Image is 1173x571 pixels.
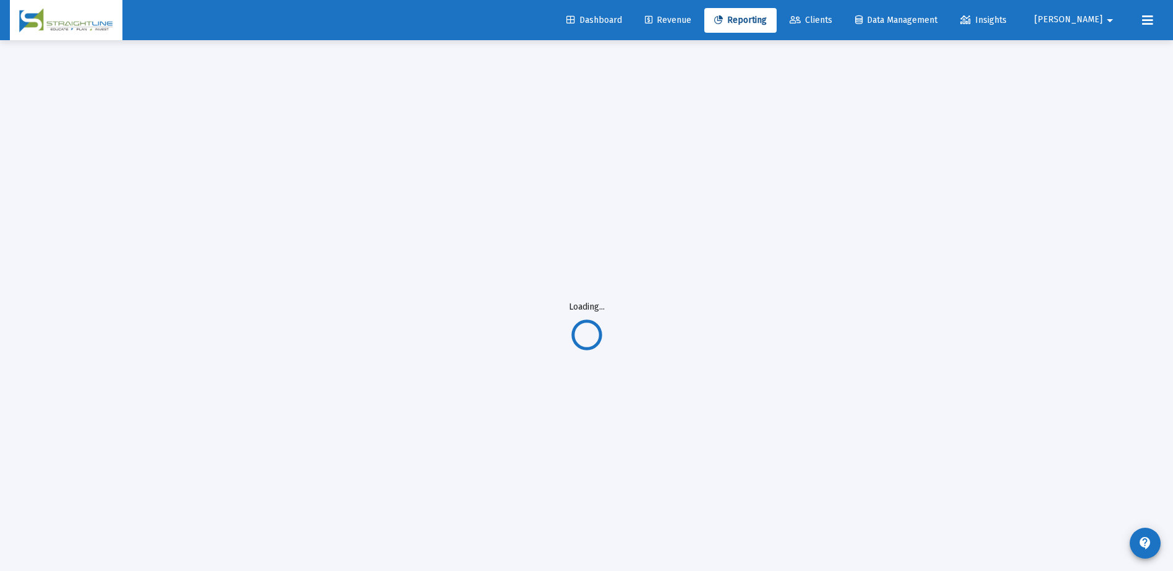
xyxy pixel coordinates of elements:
a: Insights [950,8,1017,33]
a: Reporting [704,8,777,33]
span: Reporting [714,15,767,25]
button: [PERSON_NAME] [1020,7,1132,32]
img: Dashboard [19,8,113,33]
span: [PERSON_NAME] [1034,15,1103,25]
span: Data Management [855,15,937,25]
span: Dashboard [566,15,622,25]
span: Clients [790,15,832,25]
a: Clients [780,8,842,33]
a: Data Management [845,8,947,33]
span: Insights [960,15,1007,25]
a: Dashboard [557,8,632,33]
mat-icon: arrow_drop_down [1103,8,1117,33]
span: Revenue [645,15,691,25]
a: Revenue [635,8,701,33]
mat-icon: contact_support [1138,536,1153,551]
